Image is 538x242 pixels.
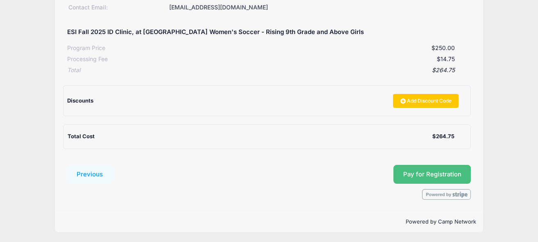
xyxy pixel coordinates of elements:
[393,94,459,108] a: Add Discount Code
[80,66,455,75] div: $264.75
[431,44,455,51] span: $250.00
[393,165,471,184] button: Pay for Registration
[67,3,168,12] div: Contact Email:
[67,97,93,104] span: Discounts
[168,3,471,12] div: [EMAIL_ADDRESS][DOMAIN_NAME]
[67,29,364,36] h5: ESI Fall 2025 ID Clinic, at [GEOGRAPHIC_DATA] Women's Soccer - Rising 9th Grade and Above Girls
[67,44,105,53] div: Program Price
[67,55,108,64] div: Processing Fee
[403,171,461,178] span: Pay for Registration
[67,165,113,184] button: Previous
[62,218,477,226] p: Powered by Camp Network
[68,132,433,141] div: Total Cost
[432,132,454,141] div: $264.75
[67,66,80,75] div: Total
[108,55,455,64] div: $14.75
